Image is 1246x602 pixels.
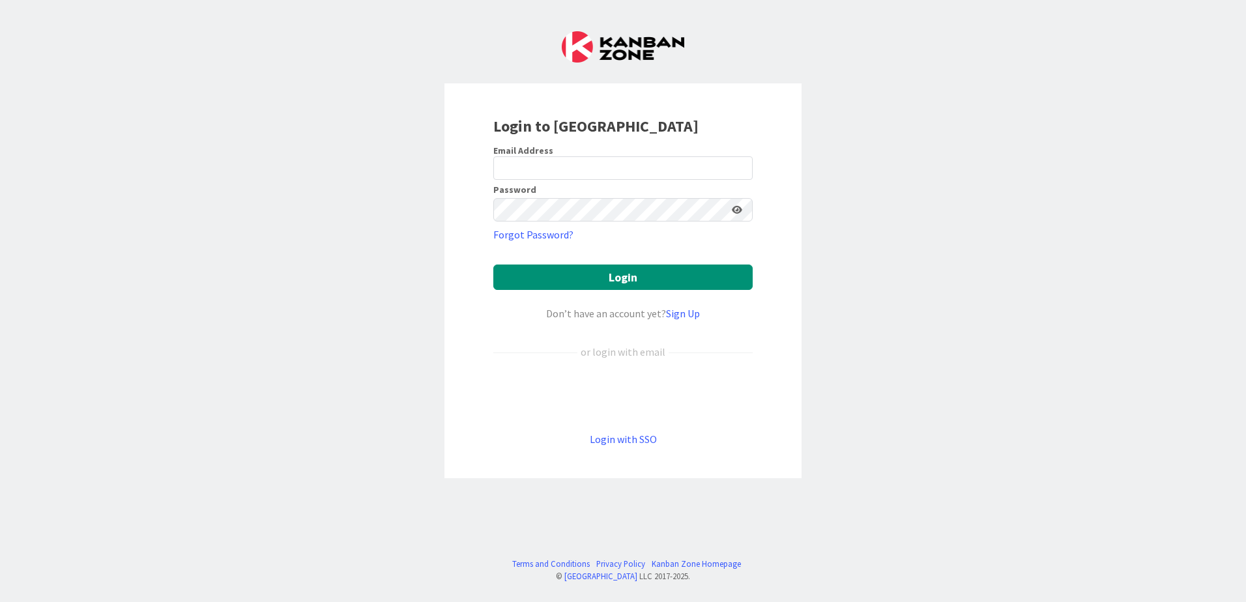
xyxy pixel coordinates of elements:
a: Privacy Policy [596,558,645,570]
div: Don’t have an account yet? [493,306,753,321]
a: Forgot Password? [493,227,573,242]
b: Login to [GEOGRAPHIC_DATA] [493,116,699,136]
button: Login [493,265,753,290]
a: Kanban Zone Homepage [652,558,741,570]
a: Login with SSO [590,433,657,446]
iframe: Bouton Se connecter avec Google [487,381,759,410]
a: [GEOGRAPHIC_DATA] [564,571,637,581]
img: Kanban Zone [562,31,684,63]
div: or login with email [577,344,669,360]
div: © LLC 2017- 2025 . [506,570,741,582]
label: Password [493,185,536,194]
label: Email Address [493,145,553,156]
a: Terms and Conditions [512,558,590,570]
a: Sign Up [666,307,700,320]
